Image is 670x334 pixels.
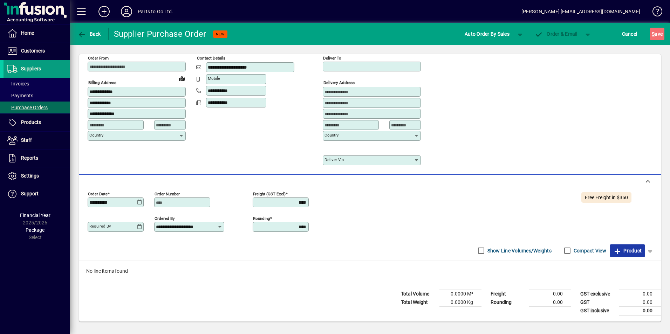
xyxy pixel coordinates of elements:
[652,28,663,40] span: ave
[535,31,577,37] span: Order & Email
[577,290,619,298] td: GST exclusive
[7,93,33,98] span: Payments
[619,290,661,298] td: 0.00
[70,28,109,40] app-page-header-button: Back
[650,28,664,40] button: Save
[487,290,529,298] td: Freight
[577,298,619,306] td: GST
[531,28,581,40] button: Order & Email
[647,1,661,24] a: Knowledge Base
[439,298,481,306] td: 0.0000 Kg
[138,6,173,17] div: Parts to Go Ltd.
[208,76,220,81] mat-label: Mobile
[4,102,70,113] a: Purchase Orders
[253,191,286,196] mat-label: Freight (GST excl)
[620,28,639,40] button: Cancel
[610,244,645,257] button: Product
[619,298,661,306] td: 0.00
[652,31,655,37] span: S
[21,155,38,161] span: Reports
[114,28,206,40] div: Supplier Purchase Order
[613,245,642,256] span: Product
[4,149,70,167] a: Reports
[585,195,628,200] span: Free Freight in $350
[93,5,115,18] button: Add
[89,224,111,229] mat-label: Required by
[20,213,50,218] span: Financial Year
[21,30,34,36] span: Home
[4,78,70,90] a: Invoices
[486,247,552,254] label: Show Line Volumes/Weights
[4,25,70,42] a: Home
[7,81,29,86] span: Invoices
[397,290,439,298] td: Total Volume
[21,137,32,143] span: Staff
[324,157,344,162] mat-label: Deliver via
[79,260,661,282] div: No line items found
[465,28,510,40] span: Auto Order By Sales
[76,28,103,40] button: Back
[622,28,637,40] span: Cancel
[577,306,619,315] td: GST inclusive
[21,119,41,125] span: Products
[216,32,225,36] span: NEW
[7,105,48,110] span: Purchase Orders
[88,191,108,196] mat-label: Order date
[529,298,571,306] td: 0.00
[4,132,70,149] a: Staff
[21,173,39,179] span: Settings
[77,31,101,37] span: Back
[21,191,39,196] span: Support
[21,48,45,54] span: Customers
[461,28,513,40] button: Auto Order By Sales
[88,56,109,61] mat-label: Order from
[521,6,640,17] div: [PERSON_NAME] [EMAIL_ADDRESS][DOMAIN_NAME]
[21,66,41,71] span: Suppliers
[4,185,70,203] a: Support
[155,216,175,221] mat-label: Ordered by
[4,167,70,185] a: Settings
[439,290,481,298] td: 0.0000 M³
[323,56,341,61] mat-label: Deliver To
[4,90,70,102] a: Payments
[397,298,439,306] td: Total Weight
[4,114,70,131] a: Products
[529,290,571,298] td: 0.00
[324,133,339,138] mat-label: Country
[115,5,138,18] button: Profile
[176,73,187,84] a: View on map
[155,191,180,196] mat-label: Order number
[26,227,45,233] span: Package
[487,298,529,306] td: Rounding
[4,42,70,60] a: Customers
[89,133,103,138] mat-label: Country
[572,247,606,254] label: Compact View
[619,306,661,315] td: 0.00
[253,216,270,221] mat-label: Rounding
